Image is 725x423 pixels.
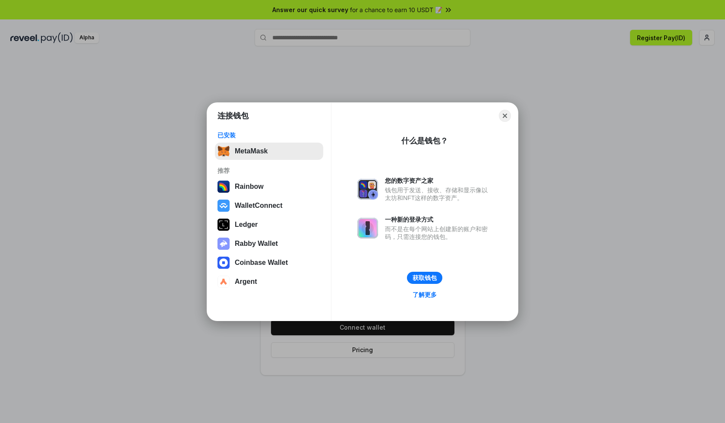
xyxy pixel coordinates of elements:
[235,183,264,191] div: Rainbow
[401,136,448,146] div: 什么是钱包？
[215,197,323,214] button: WalletConnect
[217,200,230,212] img: svg+xml,%3Csvg%20width%3D%2228%22%20height%3D%2228%22%20viewBox%3D%220%200%2028%2028%22%20fill%3D...
[407,289,442,300] a: 了解更多
[217,167,321,175] div: 推荐
[413,291,437,299] div: 了解更多
[385,225,492,241] div: 而不是在每个网站上创建新的账户和密码，只需连接您的钱包。
[217,131,321,139] div: 已安装
[217,111,249,121] h1: 连接钱包
[385,177,492,184] div: 您的数字资产之家
[217,145,230,157] img: svg+xml,%3Csvg%20fill%3D%22none%22%20height%3D%2233%22%20viewBox%3D%220%200%2035%2033%22%20width%...
[235,240,278,248] div: Rabby Wallet
[235,278,257,286] div: Argent
[217,181,230,193] img: svg+xml,%3Csvg%20width%3D%22120%22%20height%3D%22120%22%20viewBox%3D%220%200%20120%20120%22%20fil...
[235,221,258,229] div: Ledger
[215,216,323,233] button: Ledger
[357,218,378,239] img: svg+xml,%3Csvg%20xmlns%3D%22http%3A%2F%2Fwww.w3.org%2F2000%2Fsvg%22%20fill%3D%22none%22%20viewBox...
[413,274,437,282] div: 获取钱包
[385,186,492,202] div: 钱包用于发送、接收、存储和显示像以太坊和NFT这样的数字资产。
[357,179,378,200] img: svg+xml,%3Csvg%20xmlns%3D%22http%3A%2F%2Fwww.w3.org%2F2000%2Fsvg%22%20fill%3D%22none%22%20viewBox...
[215,273,323,290] button: Argent
[385,216,492,223] div: 一种新的登录方式
[215,235,323,252] button: Rabby Wallet
[235,147,268,155] div: MetaMask
[215,178,323,195] button: Rainbow
[235,202,283,210] div: WalletConnect
[217,257,230,269] img: svg+xml,%3Csvg%20width%3D%2228%22%20height%3D%2228%22%20viewBox%3D%220%200%2028%2028%22%20fill%3D...
[217,238,230,250] img: svg+xml,%3Csvg%20xmlns%3D%22http%3A%2F%2Fwww.w3.org%2F2000%2Fsvg%22%20fill%3D%22none%22%20viewBox...
[217,276,230,288] img: svg+xml,%3Csvg%20width%3D%2228%22%20height%3D%2228%22%20viewBox%3D%220%200%2028%2028%22%20fill%3D...
[215,254,323,271] button: Coinbase Wallet
[235,259,288,267] div: Coinbase Wallet
[499,110,511,122] button: Close
[215,143,323,160] button: MetaMask
[407,272,442,284] button: 获取钱包
[217,219,230,231] img: svg+xml,%3Csvg%20xmlns%3D%22http%3A%2F%2Fwww.w3.org%2F2000%2Fsvg%22%20width%3D%2228%22%20height%3...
